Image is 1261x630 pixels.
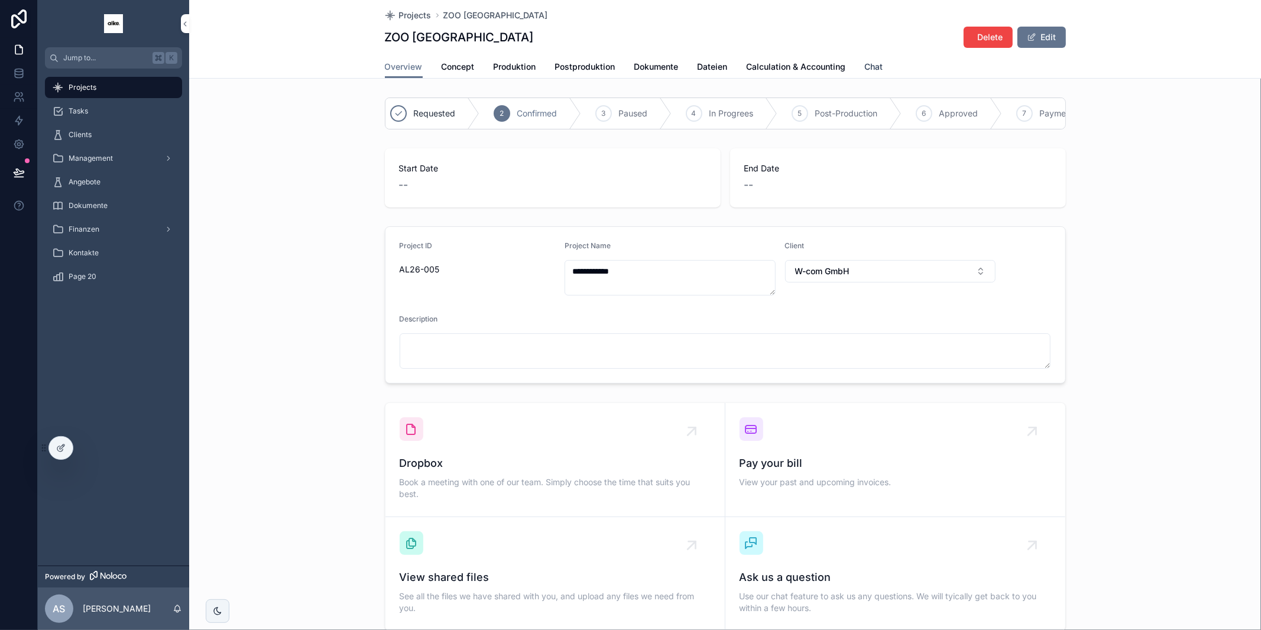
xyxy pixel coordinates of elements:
span: 5 [798,109,802,118]
span: End Date [744,163,1052,174]
span: Dokumente [634,61,679,73]
span: Delete [978,31,1003,43]
span: Tasks [69,106,88,116]
span: K [167,53,176,63]
a: Finanzen [45,219,182,240]
span: Start Date [399,163,706,174]
span: In Progrees [709,108,754,119]
span: W-com GmbH [795,265,850,277]
span: Postproduktion [555,61,615,73]
span: Dokumente [69,201,108,210]
span: Requested [414,108,456,119]
span: Concept [442,61,475,73]
span: Angebote [69,177,101,187]
span: Produktion [494,61,536,73]
span: Overview [385,61,423,73]
a: Page 20 [45,266,182,287]
span: See all the files we have shared with you, and upload any files we need from you. [400,590,711,614]
a: Calculation & Accounting [747,56,846,80]
span: Dateien [698,61,728,73]
a: Clients [45,124,182,145]
span: Use our chat feature to ask us any questions. We will tyically get back to you within a few hours. [740,590,1051,614]
span: Jump to... [63,53,148,63]
span: View shared files [400,569,711,586]
span: Clients [69,130,92,139]
span: View your past and upcoming invoices. [740,476,1051,488]
span: Pay your bill [740,455,1051,472]
span: Projects [69,83,96,92]
span: Payment pending [1040,108,1108,119]
span: Client [785,241,805,250]
p: [PERSON_NAME] [83,603,151,615]
span: Finanzen [69,225,99,234]
span: 2 [500,109,504,118]
a: Kontakte [45,242,182,264]
span: Dropbox [400,455,711,472]
a: DropboxBook a meeting with one of our team. Simply choose the time that suits you best. [385,403,725,517]
a: Concept [442,56,475,80]
span: Management [69,154,113,163]
div: scrollable content [38,69,189,303]
a: Projects [45,77,182,98]
a: Dateien [698,56,728,80]
span: Confirmed [517,108,557,119]
a: Projects [385,9,432,21]
span: Book a meeting with one of our team. Simply choose the time that suits you best. [400,476,711,500]
button: Delete [964,27,1013,48]
span: Projects [399,9,432,21]
a: Dokumente [634,56,679,80]
span: Project Name [565,241,611,250]
a: Dokumente [45,195,182,216]
a: Powered by [38,566,189,587]
span: Kontakte [69,248,99,258]
a: Postproduktion [555,56,615,80]
a: Chat [865,56,883,80]
button: Select Button [785,260,996,282]
button: Edit [1017,27,1066,48]
span: Powered by [45,572,85,582]
a: Overview [385,56,423,79]
span: Chat [865,61,883,73]
span: Description [400,314,438,323]
h1: ZOO [GEOGRAPHIC_DATA] [385,29,534,46]
img: App logo [104,14,123,33]
span: Post-Production [815,108,878,119]
span: Calculation & Accounting [747,61,846,73]
span: Project ID [400,241,433,250]
a: Pay your billView your past and upcoming invoices. [725,403,1065,517]
span: 6 [922,109,926,118]
a: ZOO [GEOGRAPHIC_DATA] [443,9,548,21]
span: -- [744,177,754,193]
span: 4 [692,109,696,118]
span: Approved [939,108,978,119]
span: 7 [1022,109,1026,118]
span: Paused [619,108,648,119]
span: Ask us a question [740,569,1051,586]
a: Tasks [45,100,182,122]
span: Page 20 [69,272,96,281]
span: AS [53,602,66,616]
a: Management [45,148,182,169]
span: 3 [601,109,605,118]
button: Jump to...K [45,47,182,69]
a: Produktion [494,56,536,80]
a: Angebote [45,171,182,193]
span: -- [399,177,409,193]
span: AL26-005 [400,264,556,275]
